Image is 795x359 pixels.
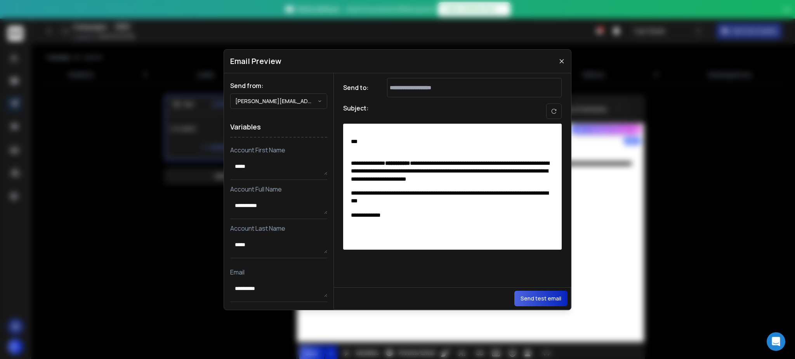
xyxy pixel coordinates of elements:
[343,104,369,119] h1: Subject:
[230,81,327,90] h1: Send from:
[235,97,318,105] p: [PERSON_NAME][EMAIL_ADDRESS][DOMAIN_NAME]
[230,117,327,138] h1: Variables
[230,268,327,277] p: Email
[230,224,327,233] p: Account Last Name
[514,291,568,306] button: Send test email
[767,332,785,351] div: Open Intercom Messenger
[230,145,327,155] p: Account First Name
[343,83,374,92] h1: Send to:
[230,185,327,194] p: Account Full Name
[230,56,281,67] h1: Email Preview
